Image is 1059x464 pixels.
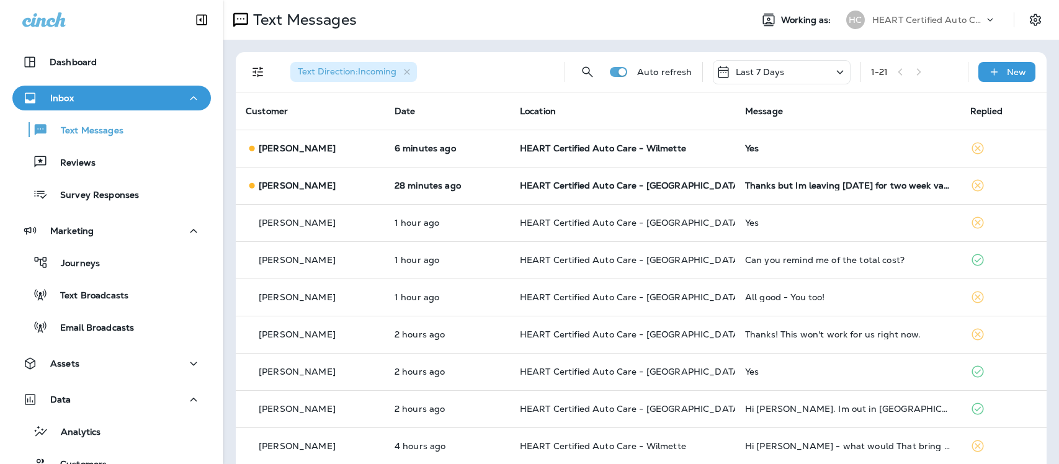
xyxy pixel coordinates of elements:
div: All good - You too! [745,292,950,302]
p: Assets [50,359,79,368]
button: Journeys [12,249,211,275]
button: Marketing [12,218,211,243]
span: Message [745,105,783,117]
div: Thanks but Im leaving tomorrow for two week vacations. I'll called you. [745,181,950,190]
p: Sep 22, 2025 02:41 PM [395,218,500,228]
button: Survey Responses [12,181,211,207]
p: Data [50,395,71,404]
p: [PERSON_NAME] [259,143,336,153]
span: HEART Certified Auto Care - [GEOGRAPHIC_DATA] [520,329,743,340]
span: HEART Certified Auto Care - [GEOGRAPHIC_DATA] [520,292,743,303]
p: [PERSON_NAME] [259,255,336,265]
button: Assets [12,351,211,376]
p: Marketing [50,226,94,236]
p: Sep 22, 2025 03:56 PM [395,181,500,190]
button: Dashboard [12,50,211,74]
span: Location [520,105,556,117]
p: Text Messages [48,125,123,137]
button: Collapse Sidebar [184,7,219,32]
p: Inbox [50,93,74,103]
p: Sep 22, 2025 02:30 PM [395,292,500,302]
div: Can you remind me of the total cost? [745,255,950,265]
button: Text Broadcasts [12,282,211,308]
p: [PERSON_NAME] [259,441,336,451]
p: Email Broadcasts [48,323,134,334]
button: Search Messages [575,60,600,84]
p: Text Broadcasts [48,290,128,302]
div: Thanks! This won't work for us right now. [745,329,950,339]
p: [PERSON_NAME] [259,218,336,228]
p: [PERSON_NAME] [259,181,336,190]
span: Customer [246,105,288,117]
div: Text Direction:Incoming [290,62,417,82]
span: HEART Certified Auto Care - Wilmette [520,440,686,452]
p: Auto refresh [637,67,692,77]
button: Text Messages [12,117,211,143]
p: [PERSON_NAME] [259,367,336,377]
div: Yes [745,218,950,228]
p: Sep 22, 2025 02:04 PM [395,367,500,377]
button: Settings [1024,9,1047,31]
p: Sep 22, 2025 02:35 PM [395,255,500,265]
div: 1 - 21 [871,67,888,77]
span: Replied [970,105,1003,117]
button: Filters [246,60,270,84]
span: HEART Certified Auto Care - [GEOGRAPHIC_DATA] [520,217,743,228]
p: Dashboard [50,57,97,67]
button: Inbox [12,86,211,110]
p: Sep 22, 2025 01:39 PM [395,404,500,414]
p: [PERSON_NAME] [259,329,336,339]
button: Email Broadcasts [12,314,211,340]
div: Yes [745,367,950,377]
p: Text Messages [248,11,357,29]
button: Data [12,387,211,412]
span: Text Direction : Incoming [298,66,396,77]
p: Sep 22, 2025 12:08 PM [395,441,500,451]
p: HEART Certified Auto Care [872,15,984,25]
p: Analytics [48,427,101,439]
p: Survey Responses [48,190,139,202]
div: HC [846,11,865,29]
span: HEART Certified Auto Care - [GEOGRAPHIC_DATA] [520,254,743,265]
p: Journeys [48,258,100,270]
p: [PERSON_NAME] [259,292,336,302]
p: Last 7 Days [736,67,785,77]
button: Reviews [12,149,211,175]
span: Working as: [781,15,834,25]
p: Sep 22, 2025 04:18 PM [395,143,500,153]
p: Reviews [48,158,96,169]
span: HEART Certified Auto Care - [GEOGRAPHIC_DATA] [520,403,743,414]
div: Yes [745,143,950,153]
span: HEART Certified Auto Care - [GEOGRAPHIC_DATA] [520,366,743,377]
div: Hi Armando. Im out in Boston til November [745,404,950,414]
p: New [1007,67,1026,77]
span: HEART Certified Auto Care - Wilmette [520,143,686,154]
span: HEART Certified Auto Care - [GEOGRAPHIC_DATA] [520,180,743,191]
div: Hi Frank - what would That bring my total to? [745,441,950,451]
span: Date [395,105,416,117]
p: [PERSON_NAME] [259,404,336,414]
p: Sep 22, 2025 02:04 PM [395,329,500,339]
button: Analytics [12,418,211,444]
